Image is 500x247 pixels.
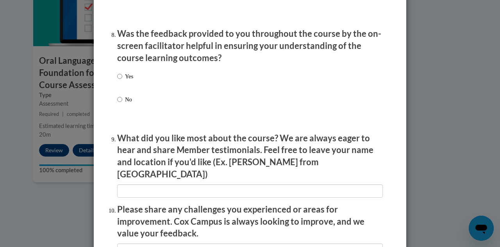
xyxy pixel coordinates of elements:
[125,72,133,81] p: Yes
[125,95,133,104] p: No
[117,95,122,104] input: No
[117,132,383,180] p: What did you like most about the course? We are always eager to hear and share Member testimonial...
[117,204,383,240] p: Please share any challenges you experienced or areas for improvement. Cox Campus is always lookin...
[117,72,122,81] input: Yes
[12,28,130,59] h1: Oral Language is the Foundation for Literacy
[117,28,383,64] p: Was the feedback provided to you throughout the course by the on-screen facilitator helpful in en...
